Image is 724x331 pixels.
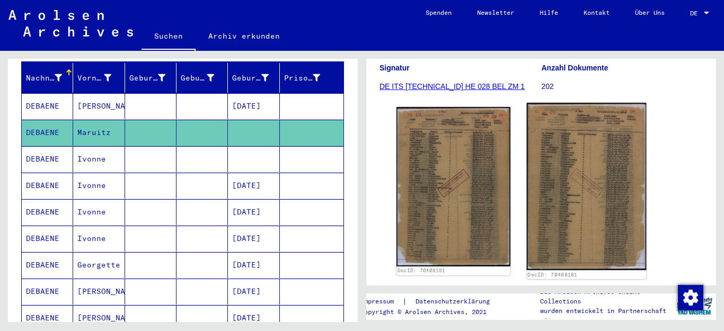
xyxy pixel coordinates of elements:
mat-cell: DEBAENE [22,173,73,199]
mat-cell: [DATE] [228,252,279,278]
mat-cell: DEBAENE [22,199,73,225]
a: DocID: 70408181 [398,267,445,273]
a: DocID: 70408181 [527,272,578,278]
div: Nachname [26,73,62,84]
mat-cell: Maruitz [73,120,125,146]
mat-cell: [DATE] [228,305,279,331]
a: DE ITS [TECHNICAL_ID] HE 028 BEL ZM 1 [379,82,525,91]
a: Impressum [360,296,402,307]
mat-header-cell: Geburtsname [125,63,176,93]
p: 202 [542,81,703,92]
img: yv_logo.png [675,293,714,319]
mat-cell: [DATE] [228,226,279,252]
mat-cell: DEBAENE [22,226,73,252]
img: Arolsen_neg.svg [8,10,133,37]
mat-cell: DEBAENE [22,279,73,305]
div: Geburtsdatum [232,69,281,86]
div: Prisoner # [284,73,320,84]
mat-cell: Georgette [73,252,125,278]
mat-cell: [PERSON_NAME] [73,305,125,331]
mat-cell: [DATE] [228,199,279,225]
mat-cell: [PERSON_NAME] [73,279,125,305]
mat-header-cell: Nachname [22,63,73,93]
p: wurden entwickelt in Partnerschaft mit [540,306,673,325]
div: Geburtsname [129,69,179,86]
mat-cell: Ivonne [73,173,125,199]
img: Zustimmung ändern [678,285,703,310]
div: | [360,296,502,307]
div: Geburtsdatum [232,73,268,84]
b: Signatur [379,64,410,72]
img: 001.jpg [396,107,510,266]
mat-cell: DEBAENE [22,252,73,278]
mat-cell: [DATE] [228,173,279,199]
p: Die Arolsen Archives Online-Collections [540,287,673,306]
mat-cell: Ivonne [73,199,125,225]
a: Datenschutzerklärung [407,296,502,307]
mat-cell: [DATE] [228,279,279,305]
span: DE [690,10,702,17]
div: Geburtsname [129,73,165,84]
mat-header-cell: Geburtsdatum [228,63,279,93]
mat-cell: [PERSON_NAME] [73,93,125,119]
mat-header-cell: Vorname [73,63,125,93]
mat-cell: DEBAENE [22,120,73,146]
mat-cell: Ivonne [73,226,125,252]
div: Prisoner # [284,69,333,86]
p: Copyright © Arolsen Archives, 2021 [360,307,502,317]
div: Vorname [77,73,111,84]
div: Zustimmung ändern [677,284,703,310]
mat-cell: DEBAENE [22,146,73,172]
mat-cell: [DATE] [228,93,279,119]
mat-cell: DEBAENE [22,305,73,331]
a: Archiv erkunden [196,23,293,49]
mat-header-cell: Prisoner # [280,63,343,93]
a: Suchen [142,23,196,51]
div: Geburt‏ [181,73,214,84]
b: Anzahl Dokumente [542,64,608,72]
mat-cell: DEBAENE [22,93,73,119]
div: Vorname [77,69,124,86]
div: Geburt‏ [181,69,227,86]
mat-cell: Ivonne [73,146,125,172]
img: 002.jpg [527,103,647,270]
div: Nachname [26,69,75,86]
mat-header-cell: Geburt‏ [176,63,228,93]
